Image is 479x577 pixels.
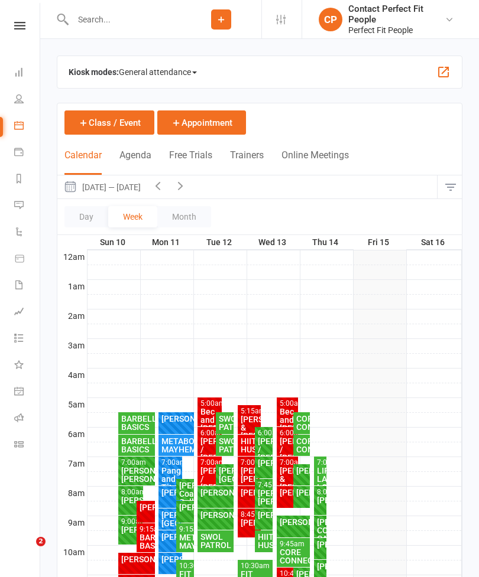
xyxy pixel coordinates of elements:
[57,397,87,412] th: 5am
[240,562,271,570] div: 10:30am
[69,67,119,77] strong: Kiosk modes:
[316,496,324,504] div: [PERSON_NAME]
[161,415,191,423] div: [PERSON_NAME]
[316,488,324,496] div: 8:00am
[87,235,140,250] th: Sun 10
[279,459,296,467] div: 7:00am
[406,235,462,250] th: Sat 16
[14,167,41,193] a: Reports
[64,110,154,135] button: Class / Event
[57,516,87,530] th: 9am
[296,437,308,454] div: CORE CONNECTION
[69,11,181,28] input: Search...
[161,511,179,527] div: [PERSON_NAME][GEOGRAPHIC_DATA]
[14,140,41,167] a: Payments
[119,149,151,175] button: Agenda
[14,60,41,87] a: Dashboard
[316,540,324,549] div: [PERSON_NAME]
[57,486,87,501] th: 8am
[316,562,324,571] div: [PERSON_NAME]
[161,467,179,491] div: Pang and Tita
[257,511,270,519] div: [PERSON_NAME]
[279,540,308,548] div: 9:45am
[157,110,246,135] button: Appointment
[257,489,270,506] div: [PERSON_NAME]/ [PERSON_NAME]
[316,467,324,491] div: LIFT LAUGH LOVE!
[218,415,231,431] div: SWOL PATROL
[257,481,270,489] div: 7:45am
[279,437,296,462] div: [PERSON_NAME] / [PERSON_NAME]
[279,429,296,437] div: 6:00am
[139,526,153,533] div: 9:15am
[200,511,231,519] div: [PERSON_NAME]
[121,555,152,563] div: [PERSON_NAME]
[179,481,192,506] div: [PERSON_NAME] Coaching Call
[316,459,324,467] div: 7:00am
[319,8,342,31] div: CP
[240,408,259,415] div: 5:15am
[161,459,179,467] div: 7:00am
[200,437,219,462] div: [PERSON_NAME] / [PERSON_NAME]
[218,437,231,454] div: SWOL PATROL
[281,149,349,175] button: Online Meetings
[218,467,231,483] div: [PERSON_NAME][GEOGRAPHIC_DATA]
[161,437,191,454] div: METABOLIC MAYHEM
[353,235,406,250] th: Fri 15
[240,459,259,467] div: 7:00am
[161,533,179,541] div: [PERSON_NAME]
[57,309,87,324] th: 2am
[140,235,193,250] th: Mon 11
[121,488,140,496] div: 8:00am
[300,235,353,250] th: Thu 14
[348,25,445,35] div: Perfect Fit People
[121,526,140,534] div: [PERSON_NAME].
[14,87,41,113] a: People
[240,437,259,454] div: HIIT HUSTLE
[179,533,192,550] div: METABOLIC MAYHEM
[200,459,219,467] div: 7:00am
[57,250,87,265] th: 12am
[14,246,41,273] a: Product Sales
[279,467,296,491] div: [PERSON_NAME] & [PERSON_NAME]
[64,206,108,227] button: Day
[257,459,270,467] div: [PERSON_NAME]
[240,511,259,519] div: 8:45am
[169,149,212,175] button: Free Trials
[64,149,102,175] button: Calendar
[279,400,296,408] div: 5:00am
[119,63,197,82] span: General attendance
[57,175,147,198] button: [DATE] — [DATE]
[240,488,259,497] div: [PERSON_NAME]
[257,437,270,462] div: [PERSON_NAME] / [PERSON_NAME]
[121,437,152,454] div: BARBELL BASICS
[161,488,179,497] div: [PERSON_NAME]
[279,518,308,526] div: [PERSON_NAME]
[57,427,87,442] th: 6am
[14,379,41,406] a: General attendance kiosk mode
[279,548,308,565] div: CORE CONNECTION
[200,467,219,491] div: [PERSON_NAME] / [PERSON_NAME]
[12,537,40,565] iframe: Intercom live chat
[121,467,152,483] div: [PERSON_NAME]/ [PERSON_NAME]
[200,429,219,437] div: 6:00am
[14,353,41,379] a: What's New
[179,526,192,533] div: 9:15am
[200,488,231,497] div: [PERSON_NAME]
[200,400,219,408] div: 5:00am
[179,562,192,570] div: 10:30am
[57,545,87,560] th: 10am
[193,235,247,250] th: Tue 12
[316,518,324,543] div: [PERSON_NAME] COACHING CALL
[279,408,296,432] div: Bec and [PERSON_NAME]
[14,432,41,459] a: Class kiosk mode
[240,467,259,483] div: [PERSON_NAME]/ [PERSON_NAME]
[121,415,152,431] div: BARBELL BASICS
[257,533,270,549] div: HIIT HUSTLE
[57,368,87,383] th: 4am
[200,533,231,549] div: SWOL PATROL
[257,429,270,437] div: 6:00am
[230,149,264,175] button: Trainers
[179,503,192,511] div: [PERSON_NAME]
[108,206,157,227] button: Week
[36,537,46,546] span: 2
